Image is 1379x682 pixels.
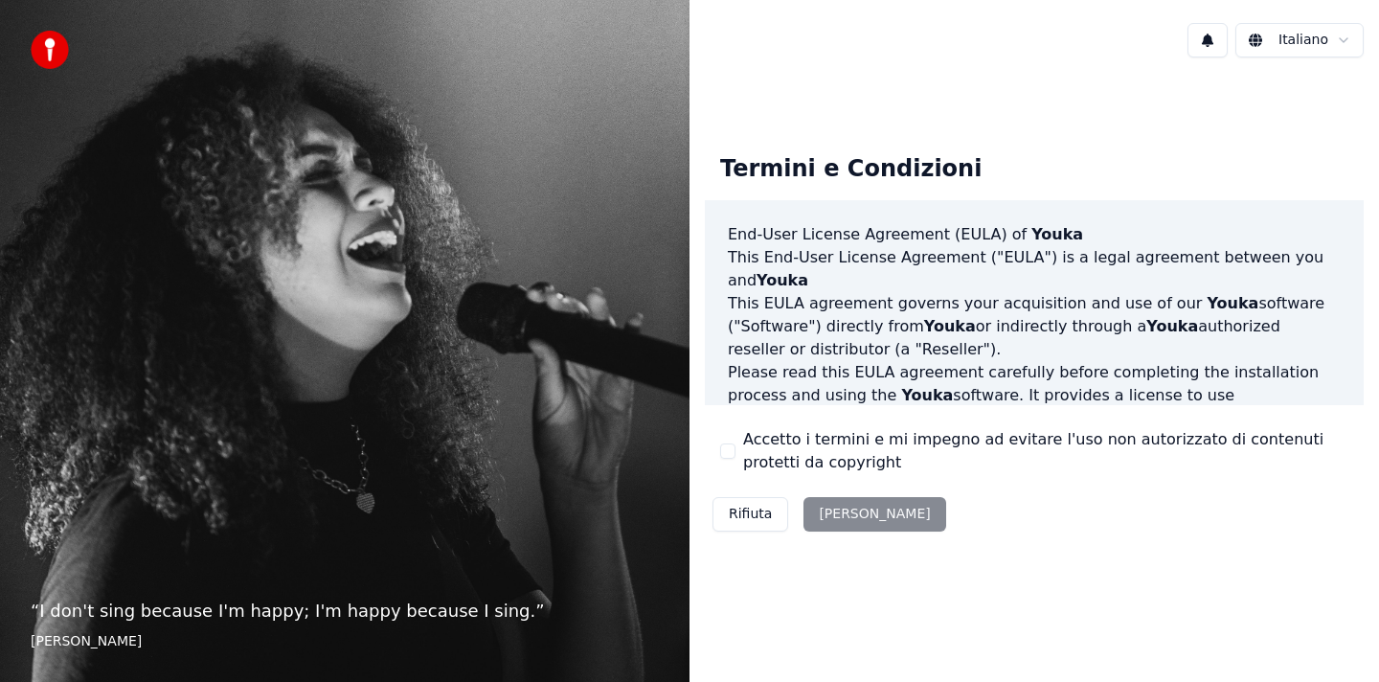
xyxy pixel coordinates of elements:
span: Youka [901,386,953,404]
p: “ I don't sing because I'm happy; I'm happy because I sing. ” [31,598,659,625]
span: Youka [1031,225,1083,243]
h3: End-User License Agreement (EULA) of [728,223,1341,246]
span: Youka [1146,317,1198,335]
span: Youka [924,317,976,335]
div: Termini e Condizioni [705,139,997,200]
span: Youka [1207,294,1258,312]
button: Rifiuta [712,497,788,532]
p: This End-User License Agreement ("EULA") is a legal agreement between you and [728,246,1341,292]
span: Youka [757,271,808,289]
p: Please read this EULA agreement carefully before completing the installation process and using th... [728,361,1341,430]
p: This EULA agreement governs your acquisition and use of our software ("Software") directly from o... [728,292,1341,361]
label: Accetto i termini e mi impegno ad evitare l'uso non autorizzato di contenuti protetti da copyright [743,428,1348,474]
img: youka [31,31,69,69]
footer: [PERSON_NAME] [31,632,659,651]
